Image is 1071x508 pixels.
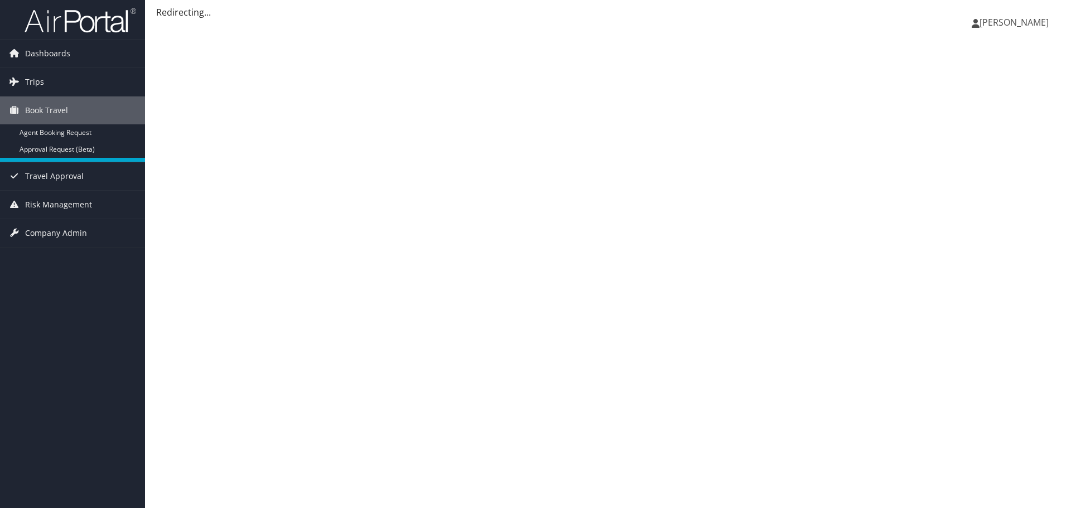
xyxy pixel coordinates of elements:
div: Redirecting... [156,6,1060,19]
span: [PERSON_NAME] [980,16,1049,28]
a: [PERSON_NAME] [972,6,1060,39]
span: Book Travel [25,96,68,124]
span: Company Admin [25,219,87,247]
span: Risk Management [25,191,92,219]
span: Dashboards [25,40,70,67]
span: Trips [25,68,44,96]
img: airportal-logo.png [25,7,136,33]
span: Travel Approval [25,162,84,190]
